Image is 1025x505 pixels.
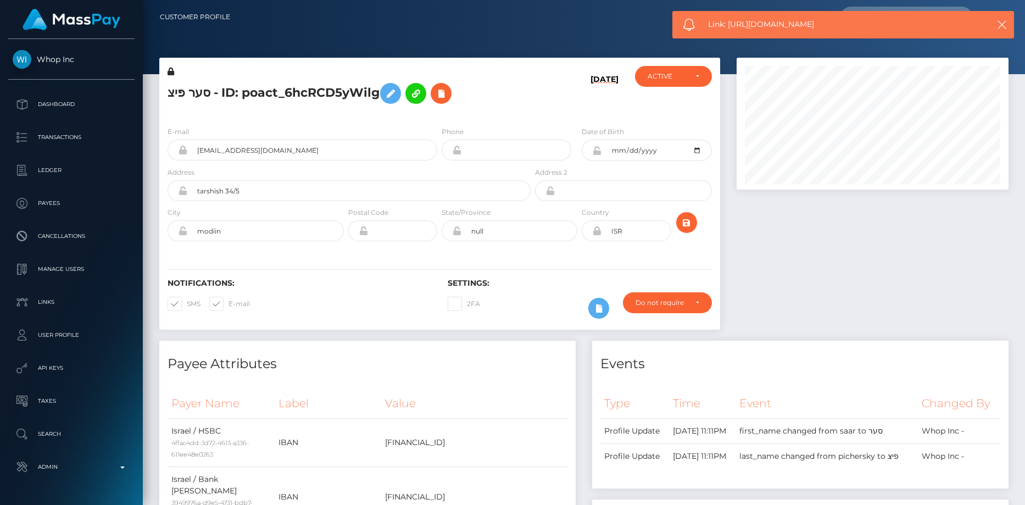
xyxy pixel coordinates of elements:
p: Payees [13,195,130,212]
p: Transactions [13,129,130,146]
p: API Keys [13,360,130,376]
p: Admin [13,459,130,475]
span: Whop Inc [8,54,135,64]
span: Link: [URL][DOMAIN_NAME] [708,19,971,30]
p: Manage Users [13,261,130,278]
p: Links [13,294,130,310]
p: Cancellations [13,228,130,245]
p: Ledger [13,162,130,179]
p: User Profile [13,327,130,343]
p: Search [13,426,130,442]
img: MassPay Logo [23,9,120,30]
p: Dashboard [13,96,130,113]
p: Taxes [13,393,130,409]
img: Whop Inc [13,50,31,69]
